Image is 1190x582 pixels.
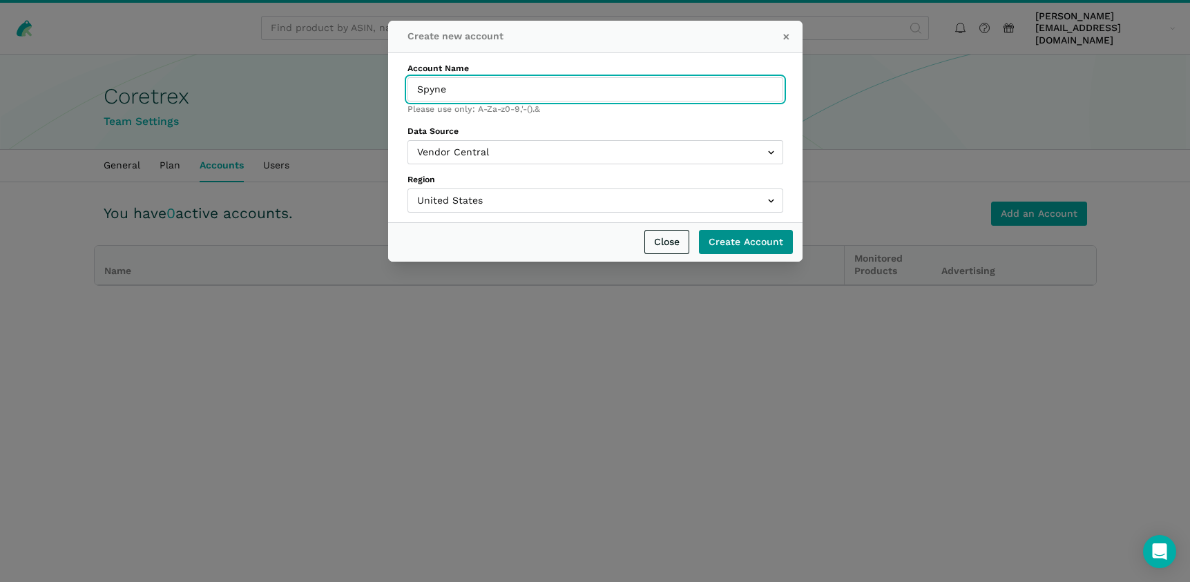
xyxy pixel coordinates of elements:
[407,63,783,75] label: Account Name
[1143,535,1176,568] div: Open Intercom Messenger
[407,140,783,164] input: Vendor Central
[388,21,803,53] div: Create new account
[407,77,783,101] input: Account Name
[699,230,793,254] input: Create Account
[407,188,783,213] input: United States
[407,174,783,186] label: Region
[407,104,783,116] div: Please use only: A-Za-z0-9,'-().&
[407,126,783,138] label: Data Source
[644,230,689,254] a: Close
[777,27,796,46] button: ×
